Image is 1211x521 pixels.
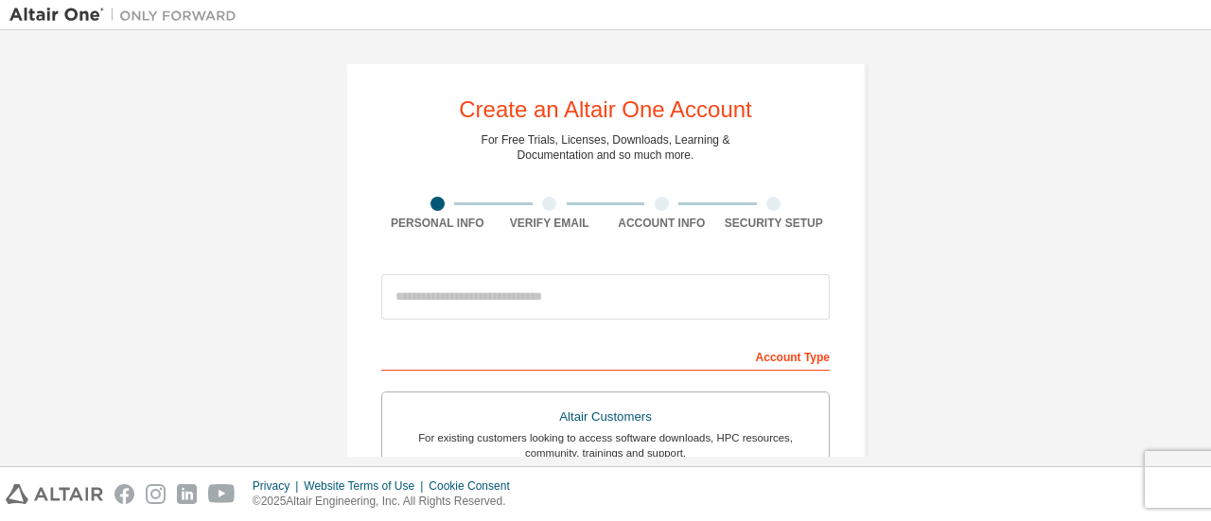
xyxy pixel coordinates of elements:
[253,494,521,510] p: © 2025 Altair Engineering, Inc. All Rights Reserved.
[6,484,103,504] img: altair_logo.svg
[482,132,730,163] div: For Free Trials, Licenses, Downloads, Learning & Documentation and so much more.
[381,216,494,231] div: Personal Info
[394,430,817,460] div: For existing customers looking to access software downloads, HPC resources, community, trainings ...
[381,340,830,371] div: Account Type
[394,404,817,430] div: Altair Customers
[429,478,520,494] div: Cookie Consent
[459,98,752,121] div: Create an Altair One Account
[114,484,134,504] img: facebook.svg
[208,484,236,504] img: youtube.svg
[494,216,606,231] div: Verify Email
[605,216,718,231] div: Account Info
[146,484,166,504] img: instagram.svg
[253,478,304,494] div: Privacy
[718,216,831,231] div: Security Setup
[177,484,197,504] img: linkedin.svg
[9,6,246,25] img: Altair One
[304,478,429,494] div: Website Terms of Use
